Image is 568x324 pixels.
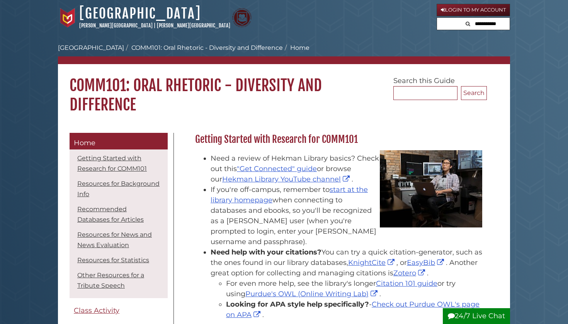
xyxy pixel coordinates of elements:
a: Login to My Account [437,4,510,16]
a: Getting Started with Research for COMM101 [77,154,147,172]
button: 24/7 Live Chat [443,308,510,324]
h2: Getting Started with Research for COMM101 [191,133,487,146]
img: Calvin Theological Seminary [232,8,252,27]
strong: Need help with your citations? [211,248,321,256]
a: "Get Connected" guide [237,165,317,173]
a: Other Resources for a Tribute Speech [77,271,144,289]
a: [PERSON_NAME][GEOGRAPHIC_DATA] [157,22,230,29]
span: Class Activity [74,306,119,315]
i: Search [466,21,470,26]
nav: breadcrumb [58,43,510,64]
a: Citation 101 guide [376,279,437,288]
a: Hekman Library YouTube channel [222,175,352,183]
a: start at the library homepage [211,185,368,204]
a: Resources for Statistics [77,256,149,264]
a: Resources for Background Info [77,180,160,198]
a: Home [70,133,168,150]
li: Home [283,43,310,53]
a: [GEOGRAPHIC_DATA] [58,44,124,51]
a: Zotero [393,269,427,277]
button: Search [463,18,473,28]
a: [GEOGRAPHIC_DATA] [79,5,201,22]
a: COMM101: Oral Rhetoric - Diversity and Difference [131,44,283,51]
a: Resources for News and News Evaluation [77,231,152,249]
a: Recommended Databases for Articles [77,205,144,223]
span: Home [74,139,95,147]
h1: COMM101: Oral Rhetoric - Diversity and Difference [58,64,510,114]
a: Purdue's OWL (Online Writing Lab) [245,290,379,298]
li: For even more help, see the library's longer or try using . [226,278,483,299]
li: - . [226,299,483,320]
li: You can try a quick citation-generator, such as the ones found in our library databases, , or . A... [211,247,483,320]
button: Search [461,86,487,100]
a: Check out Purdue OWL's page on APA [226,300,480,319]
a: Class Activity [70,302,168,319]
a: EasyBib [407,258,446,267]
span: | [154,22,156,29]
a: [PERSON_NAME][GEOGRAPHIC_DATA] [79,22,153,29]
li: Need a review of Hekman Library basics? Check out this or browse our . [211,153,483,185]
li: If you're off-campus, remember to when connecting to databases and ebooks, so you'll be recognize... [211,185,483,247]
strong: Looking for APA style help specifically? [226,300,369,309]
img: Calvin University [58,8,77,27]
a: KnightCite [348,258,396,267]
